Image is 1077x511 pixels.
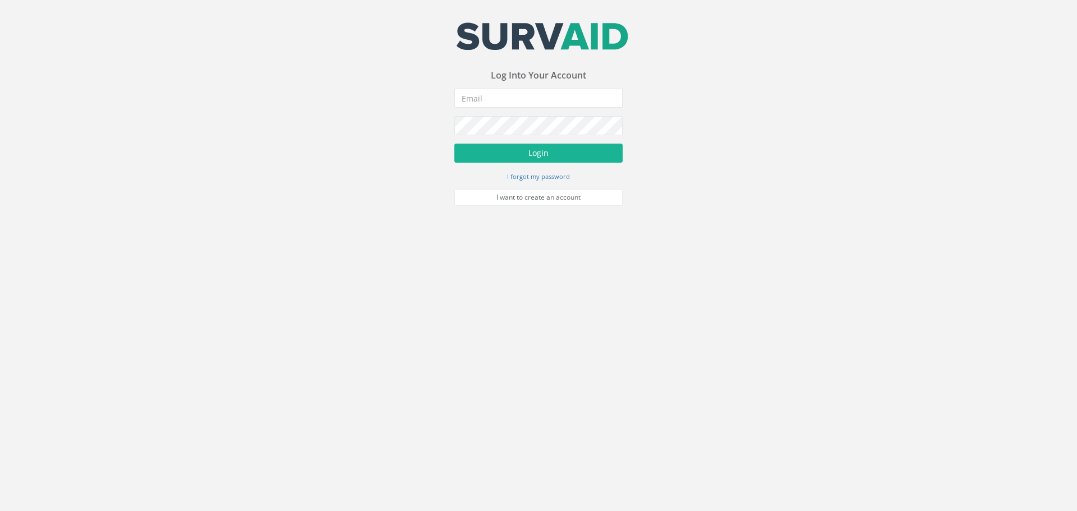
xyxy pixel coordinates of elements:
a: I forgot my password [507,171,570,181]
a: I want to create an account [454,189,623,206]
h3: Log Into Your Account [454,71,623,81]
button: Login [454,144,623,163]
input: Email [454,89,623,108]
small: I forgot my password [507,172,570,181]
